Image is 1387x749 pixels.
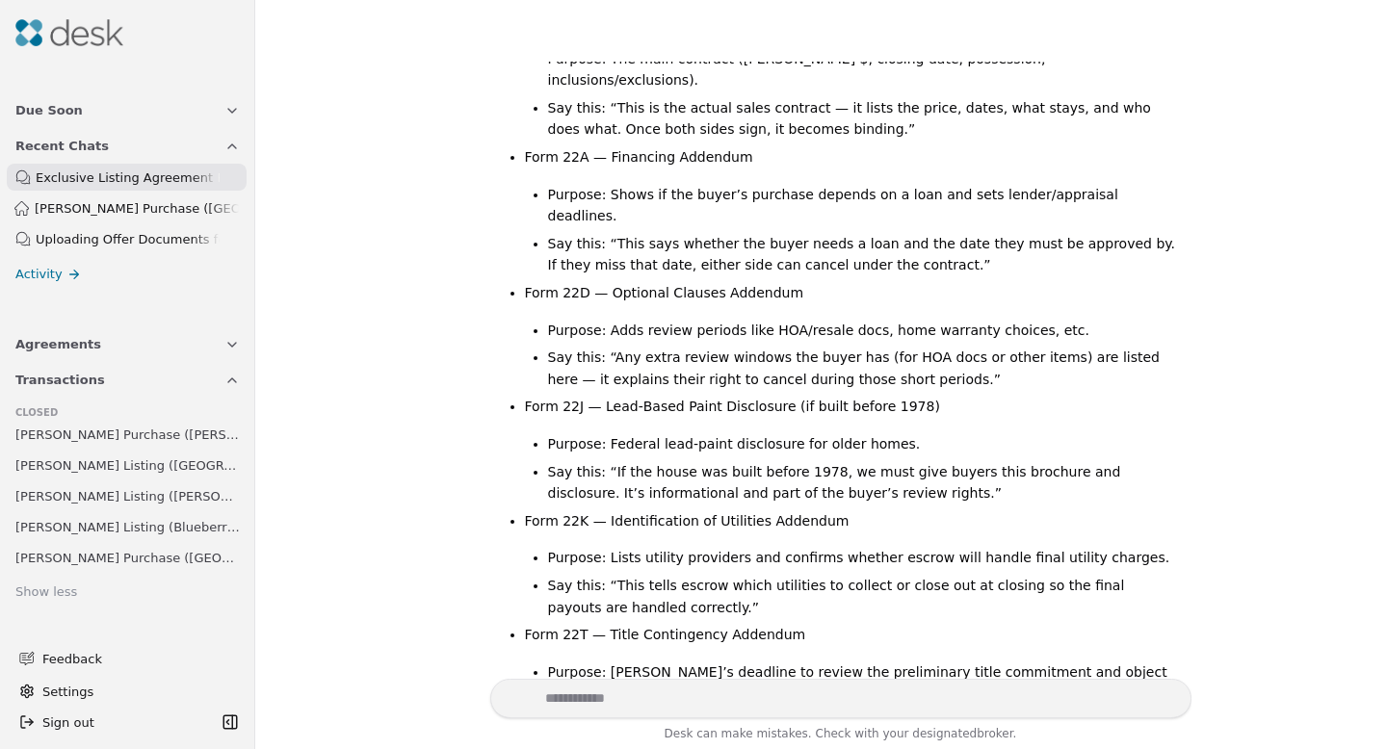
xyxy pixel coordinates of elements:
[548,347,1176,390] li: Say this: “Any extra review windows the buyer has (for HOA docs or other items) are listed here —...
[15,517,240,537] span: [PERSON_NAME] Listing (Blueberry Ln)
[548,320,1176,342] li: Purpose: Adds review periods like HOA/resale docs, home warranty choices, etc.
[912,727,977,740] span: designated
[548,433,1176,455] li: Purpose: Federal lead-paint disclosure for older homes.
[42,682,93,702] span: Settings
[15,455,240,476] span: [PERSON_NAME] Listing ([GEOGRAPHIC_DATA])
[15,264,63,284] span: Activity
[4,260,251,288] a: Activity
[15,370,105,390] span: Transactions
[15,100,83,120] span: Due Soon
[548,461,1176,504] li: Say this: “If the house was built before 1978, we must give buyers this brochure and disclosure. ...
[525,282,1176,304] p: Form 22D — Optional Clauses Addendum
[7,225,247,252] a: Uploading Offer Documents for Review
[36,168,220,188] div: Exclusive Listing Agreement Request
[8,641,240,676] button: Feedback
[15,19,123,46] img: Desk
[548,97,1176,141] li: Say this: “This is the actual sales contract — it lists the price, dates, what stays, and who doe...
[15,425,240,445] span: [PERSON_NAME] Purchase ([PERSON_NAME])
[15,548,240,568] span: [PERSON_NAME] Purchase ([GEOGRAPHIC_DATA])
[548,547,1176,569] li: Purpose: Lists utility providers and confirms whether escrow will handle final utility charges.
[7,164,247,191] a: Exclusive Listing Agreement Request
[15,334,101,354] span: Agreements
[15,486,240,506] span: [PERSON_NAME] Listing ([PERSON_NAME])
[15,405,240,421] div: Closed
[36,229,220,249] div: Uploading Offer Documents for Review
[12,707,217,737] button: Sign out
[525,146,1176,168] p: Form 22A — Financing Addendum
[7,194,247,221] a: [PERSON_NAME] Purchase ([GEOGRAPHIC_DATA])
[12,676,244,707] button: Settings
[4,362,251,398] button: Transactions
[42,649,228,669] span: Feedback
[525,396,1176,418] p: Form 22J — Lead‑Based Paint Disclosure (if built before 1978)
[548,48,1176,91] li: Purpose: The main contract ([PERSON_NAME] $, closing date, possession, inclusions/exclusions).
[548,233,1176,276] li: Say this: “This says whether the buyer needs a loan and the date they must be approved by. If the...
[4,326,251,362] button: Agreements
[548,661,1176,705] li: Purpose: [PERSON_NAME]’s deadline to review the preliminary title commitment and object to except...
[525,624,1176,646] p: Form 22T — Title Contingency Addendum
[4,92,251,128] button: Due Soon
[42,712,94,733] span: Sign out
[490,679,1191,718] textarea: Write your prompt here
[490,724,1191,749] div: Desk can make mistakes. Check with your broker.
[548,184,1176,227] li: Purpose: Shows if the buyer’s purchase depends on a loan and sets lender/appraisal deadlines.
[15,136,109,156] span: Recent Chats
[525,510,1176,532] p: Form 22K — Identification of Utilities Addendum
[35,198,239,219] span: [PERSON_NAME] Purchase ([GEOGRAPHIC_DATA])
[548,575,1176,618] li: Say this: “This tells escrow which utilities to collect or close out at closing so the final payo...
[4,128,251,164] button: Recent Chats
[15,582,77,603] div: Show less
